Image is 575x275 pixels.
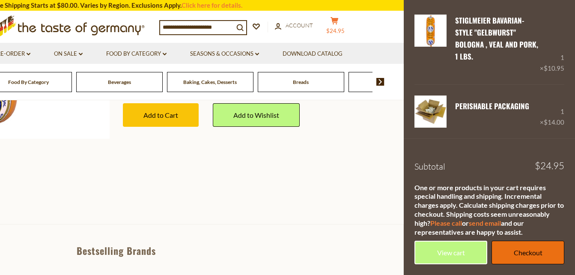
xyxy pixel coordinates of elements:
[376,78,384,86] img: next arrow
[544,118,564,126] span: $14.00
[106,49,167,59] a: Food By Category
[123,103,199,127] button: Add to Cart
[326,27,345,34] span: $24.95
[544,64,564,72] span: $10.95
[182,1,242,9] a: Click here for details.
[108,79,131,85] a: Beverages
[54,49,83,59] a: On Sale
[322,17,348,38] button: $24.95
[183,79,237,85] a: Baking, Cakes, Desserts
[190,49,259,59] a: Seasons & Occasions
[414,15,447,74] a: Stiglmeier Bavarian-style "Gelbwurst" Bologna , Veal and Pork, 1 lbs.
[213,103,300,127] a: Add to Wishlist
[283,49,343,59] a: Download Catalog
[143,111,178,119] span: Add to Cart
[8,79,49,85] a: Food By Category
[535,161,564,170] span: $24.95
[286,22,313,29] span: Account
[469,219,501,227] a: send email
[455,15,538,62] a: Stiglmeier Bavarian-style "Gelbwurst" Bologna , Veal and Pork, 1 lbs.
[540,96,564,128] div: 1 ×
[275,21,313,30] a: Account
[430,219,462,227] a: Please call
[455,101,529,111] a: PERISHABLE Packaging
[293,79,309,85] a: Breads
[414,241,487,264] a: View cart
[540,15,564,74] div: 1 ×
[492,241,564,264] a: Checkout
[414,161,445,172] span: Subtotal
[414,15,447,47] img: Stiglmeier Bavarian-style "Gelbwurst" Bologna , Veal and Pork, 1 lbs.
[414,96,447,128] img: PERISHABLE Packaging
[414,183,564,237] div: One or more products in your cart requires special handling and shipping. Incremental charges app...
